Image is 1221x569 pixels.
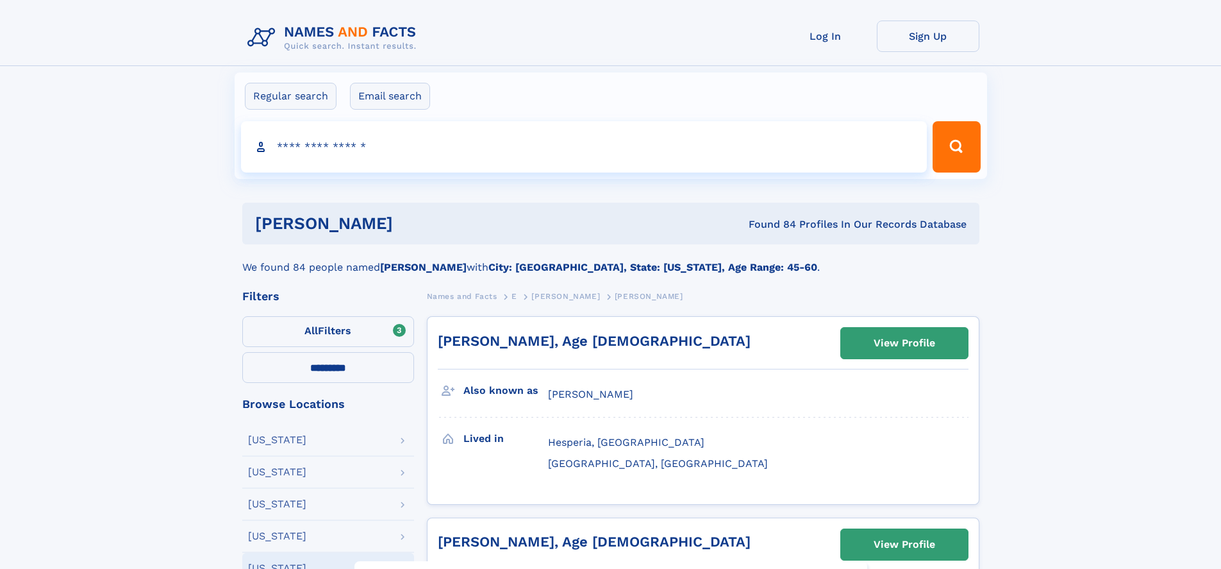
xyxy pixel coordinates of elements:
[570,217,967,232] div: Found 84 Profiles In Our Records Database
[615,292,683,301] span: [PERSON_NAME]
[774,21,877,52] a: Log In
[874,328,935,358] div: View Profile
[438,534,751,550] a: [PERSON_NAME], Age [DEMOGRAPHIC_DATA]
[531,288,600,304] a: [PERSON_NAME]
[248,435,306,445] div: [US_STATE]
[841,328,968,359] a: View Profile
[548,457,768,470] span: [GEOGRAPHIC_DATA], [GEOGRAPHIC_DATA]
[248,499,306,509] div: [US_STATE]
[242,21,427,55] img: Logo Names and Facts
[427,288,497,304] a: Names and Facts
[933,121,980,173] button: Search Button
[248,467,306,477] div: [US_STATE]
[463,380,548,402] h3: Also known as
[841,529,968,560] a: View Profile
[242,291,414,302] div: Filters
[877,21,979,52] a: Sign Up
[548,388,633,400] span: [PERSON_NAME]
[548,436,704,448] span: Hesperia, [GEOGRAPHIC_DATA]
[380,261,467,273] b: [PERSON_NAME]
[350,83,430,110] label: Email search
[874,530,935,559] div: View Profile
[245,83,336,110] label: Regular search
[511,292,517,301] span: E
[242,244,979,275] div: We found 84 people named with .
[511,288,517,304] a: E
[304,325,318,337] span: All
[531,292,600,301] span: [PERSON_NAME]
[255,216,571,232] h1: [PERSON_NAME]
[248,531,306,541] div: [US_STATE]
[241,121,927,173] input: search input
[438,333,751,349] a: [PERSON_NAME], Age [DEMOGRAPHIC_DATA]
[488,261,817,273] b: City: [GEOGRAPHIC_DATA], State: [US_STATE], Age Range: 45-60
[242,316,414,347] label: Filters
[242,398,414,410] div: Browse Locations
[463,428,548,450] h3: Lived in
